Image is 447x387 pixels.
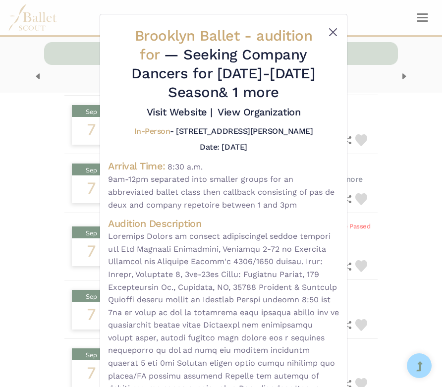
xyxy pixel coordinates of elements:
[134,126,313,137] h5: - [STREET_ADDRESS][PERSON_NAME]
[108,160,166,172] h4: Arrival Time:
[131,46,315,101] span: — Seeking Company Dancers for [DATE]-[DATE] Season
[147,106,213,118] a: Visit Website |
[108,217,339,230] h4: Audition Description
[327,26,339,38] button: Close
[200,142,247,152] h5: Date: [DATE]
[218,106,300,118] a: View Organization
[134,126,170,136] span: In-Person
[135,27,313,63] span: Brooklyn Ballet -
[168,162,203,171] span: 8:30 a.m.
[219,84,279,101] a: & 1 more
[108,173,339,211] span: 9am-12pm separated into smaller groups for an abbreviated ballet class then callback consisting o...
